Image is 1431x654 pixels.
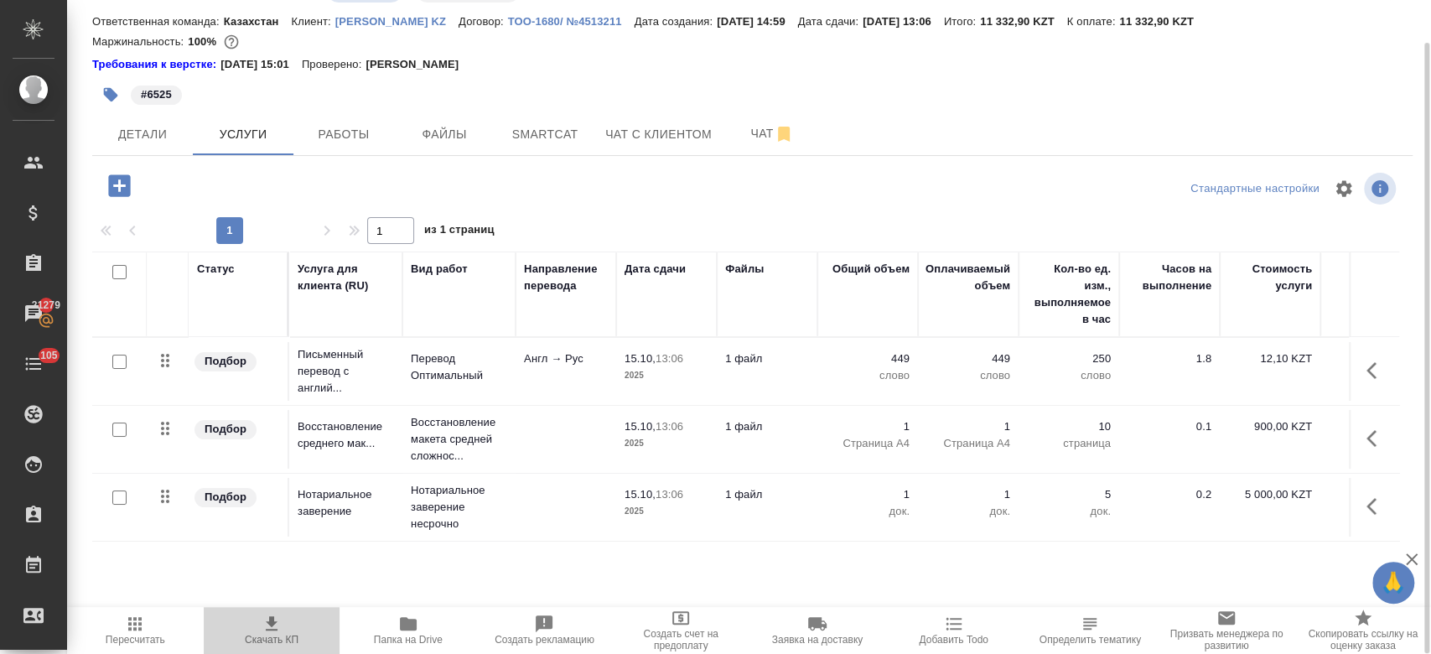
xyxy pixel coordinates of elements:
[926,367,1010,384] p: слово
[302,56,366,73] p: Проверено:
[832,261,910,278] div: Общий объем
[203,124,283,145] span: Услуги
[205,489,246,506] p: Подбор
[129,86,184,101] span: 6525
[22,297,70,314] span: 21279
[291,15,334,28] p: Клиент:
[613,607,749,654] button: Создать счет на предоплату
[1169,628,1285,651] span: Призвать менеджера по развитию
[1228,418,1312,435] p: 900,00 KZT
[92,35,188,48] p: Маржинальность:
[92,76,129,113] button: Добавить тэг
[1379,565,1408,600] span: 🙏
[1159,607,1295,654] button: Призвать менеджера по развитию
[625,261,686,278] div: Дата сдачи
[1027,418,1111,435] p: 10
[625,503,708,520] p: 2025
[508,15,635,28] p: ТОО-1680/ №4513211
[1364,173,1399,205] span: Посмотреть информацию
[298,346,394,397] p: Письменный перевод с англий...
[505,124,585,145] span: Smartcat
[944,15,980,28] p: Итого:
[826,435,910,452] p: Страница А4
[1329,486,1413,503] p: 0 %
[220,56,302,73] p: [DATE] 15:01
[106,634,165,646] span: Пересчитать
[826,503,910,520] p: док.
[30,347,68,364] span: 105
[826,418,910,435] p: 1
[1027,367,1111,384] p: слово
[625,352,656,365] p: 15.10,
[625,367,708,384] p: 2025
[725,261,764,278] div: Файлы
[725,486,809,503] p: 1 файл
[197,261,235,278] div: Статус
[725,418,809,435] p: 1 файл
[1228,350,1312,367] p: 12,10 KZT
[424,220,495,244] span: из 1 страниц
[1022,607,1159,654] button: Определить тематику
[335,13,459,28] a: [PERSON_NAME] KZ
[926,350,1010,367] p: 449
[772,634,863,646] span: Заявка на доставку
[374,634,443,646] span: Папка на Drive
[1119,15,1206,28] p: 11 332,90 KZT
[508,13,635,28] a: ТОО-1680/ №4513211
[411,350,507,384] p: Перевод Оптимальный
[732,123,812,144] span: Чат
[980,15,1067,28] p: 11 332,90 KZT
[717,15,798,28] p: [DATE] 14:59
[1027,350,1111,367] p: 250
[656,488,683,501] p: 13:06
[1027,503,1111,520] p: док.
[224,15,292,28] p: Казахстан
[826,350,910,367] p: 449
[4,293,63,335] a: 21279
[92,15,224,28] p: Ответственная команда:
[863,15,944,28] p: [DATE] 13:06
[411,261,468,278] div: Вид работ
[605,124,712,145] span: Чат с клиентом
[1119,410,1220,469] td: 0.1
[1324,169,1364,209] span: Настроить таблицу
[749,607,886,654] button: Заявка на доставку
[656,352,683,365] p: 13:06
[411,482,507,532] p: Нотариальное заверение несрочно
[1027,486,1111,503] p: 5
[625,488,656,501] p: 15.10,
[1329,350,1413,367] p: 0 %
[188,35,220,48] p: 100%
[1329,261,1413,294] div: Скидка / наценка
[623,628,739,651] span: Создать счет на предоплату
[96,169,143,203] button: Добавить услугу
[1027,435,1111,452] p: страница
[220,31,242,53] button: 0.00 KZT;
[1372,562,1414,604] button: 🙏
[1228,486,1312,503] p: 5 000,00 KZT
[1128,261,1211,294] div: Часов на выполнение
[925,261,1010,294] div: Оплачиваемый объем
[926,435,1010,452] p: Страница А4
[885,607,1022,654] button: Добавить Todo
[1356,418,1397,459] button: Показать кнопки
[1356,486,1397,527] button: Показать кнопки
[1356,350,1397,391] button: Показать кнопки
[495,634,594,646] span: Создать рекламацию
[926,503,1010,520] p: док.
[725,350,809,367] p: 1 файл
[926,486,1010,503] p: 1
[92,56,220,73] div: Нажми, чтобы открыть папку с инструкцией
[459,15,508,28] p: Договор:
[1294,607,1431,654] button: Скопировать ссылку на оценку заказа
[625,435,708,452] p: 2025
[1186,176,1324,202] div: split button
[298,261,394,294] div: Услуга для клиента (RU)
[303,124,384,145] span: Работы
[204,607,340,654] button: Скачать КП
[476,607,613,654] button: Создать рекламацию
[524,350,608,367] p: Англ → Рус
[1119,342,1220,401] td: 1.8
[366,56,471,73] p: [PERSON_NAME]
[625,420,656,433] p: 15.10,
